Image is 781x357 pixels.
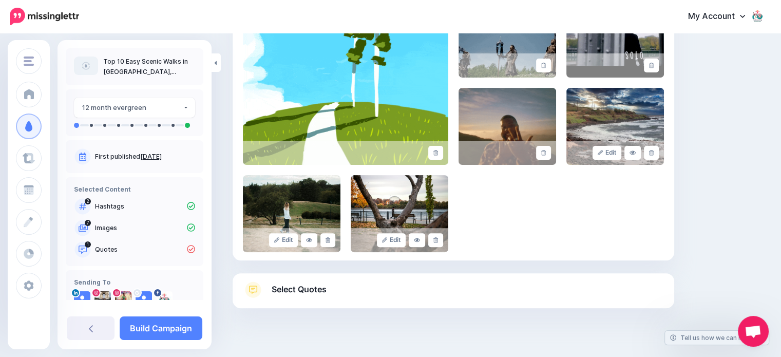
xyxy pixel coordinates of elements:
img: YMCWA0QJCPS6X2MLEBZRFVVDVHI03G5M.gif [459,1,556,78]
h4: Selected Content [74,185,195,193]
span: 2 [85,198,91,204]
img: user_default_image.png [74,291,90,308]
img: VIQGCLOMXXPB883OXLKT83S0R5Q2UJ0U_large.jpg [243,175,340,252]
div: 12 month evergreen [82,102,183,114]
img: Missinglettr [10,8,79,25]
p: Images [95,223,195,233]
img: QHKUW5W52J4EGCHDN70YMC3JGP4WMYA4.gif [243,1,448,165]
img: user_default_image.png [136,291,152,308]
a: Select Quotes [243,281,664,308]
h4: Sending To [74,278,195,286]
div: Open chat [738,316,769,347]
img: 79HWV1SW477BFDZJEIPHQHJQ8USW9AR6.gif [566,1,664,78]
span: Select Quotes [272,283,327,296]
a: Edit [377,233,406,247]
p: First published [95,152,195,161]
a: [DATE] [140,153,162,160]
a: Tell us how we can improve [665,331,769,345]
button: 12 month evergreen [74,98,195,118]
a: My Account [678,4,766,29]
img: MW14U51GVWR9M2OY8J0M5M59ANQTST9T_large.jpg [566,88,664,165]
img: 293739338_113555524758435_6240255962081998429_n-bsa143755.jpg [156,291,173,308]
img: 223274431_207235061409589_3165409955215223380_n-bsa143754.jpg [94,291,111,308]
img: 377333075_215727291500431_3713558825676378526_n-bsa144510.jpg [115,291,131,308]
img: ML21OYYGST8P0N4G6XVYKJ1SA42ETW4K_large.jpg [351,175,448,252]
img: AO6VVLM4OCGV3Y3ZDGUV4V9NNNRDG0QE.gif [459,88,556,165]
span: 7 [85,220,91,226]
a: Edit [593,146,622,160]
span: 1 [85,241,91,248]
p: Hashtags [95,202,195,211]
img: menu.png [24,57,34,66]
p: Quotes [95,245,195,254]
a: Edit [269,233,298,247]
img: article-default-image-icon.png [74,57,98,75]
p: Top 10 Easy Scenic Walks in [GEOGRAPHIC_DATA], [GEOGRAPHIC_DATA] [103,57,195,77]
